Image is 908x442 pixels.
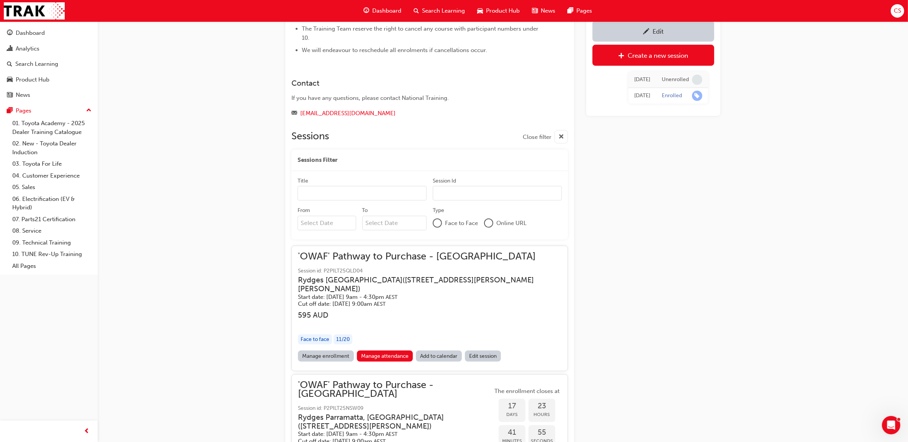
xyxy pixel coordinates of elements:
[628,52,689,59] div: Create a new session
[84,427,90,436] span: prev-icon
[7,46,13,52] span: chart-icon
[9,214,95,225] a: 07. Parts21 Certification
[302,47,487,54] span: We will endeavour to reschedule all enrolments if cancellations occur.
[692,91,702,101] span: learningRecordVerb_ENROLL-icon
[86,106,92,116] span: up-icon
[9,260,95,272] a: All Pages
[558,132,564,142] span: cross-icon
[433,207,444,214] div: Type
[16,91,30,99] div: News
[291,130,329,144] h2: Sessions
[496,219,527,228] span: Online URL
[3,24,95,104] button: DashboardAnalyticsSearch LearningProduct HubNews
[363,6,369,16] span: guage-icon
[7,108,13,114] span: pages-icon
[298,300,549,308] h5: Cut off date: [DATE] 9:00am
[486,7,520,15] span: Product Hub
[298,351,354,362] a: Manage enrollment
[298,207,310,214] div: From
[16,44,39,53] div: Analytics
[9,225,95,237] a: 08. Service
[298,276,549,294] h3: Rydges [GEOGRAPHIC_DATA] ( [STREET_ADDRESS][PERSON_NAME][PERSON_NAME] )
[576,7,592,15] span: Pages
[414,6,419,16] span: search-icon
[523,133,551,142] span: Close filter
[3,57,95,71] a: Search Learning
[9,158,95,170] a: 03. Toyota For Life
[882,416,900,434] iframe: Intercom live chat
[568,6,573,16] span: pages-icon
[291,94,540,103] div: If you have any questions, please contact National Training.
[9,117,95,138] a: 01. Toyota Academy - 2025 Dealer Training Catalogue
[16,29,45,38] div: Dashboard
[362,216,427,230] input: To
[298,334,332,345] div: Face to face
[422,7,465,15] span: Search Learning
[9,170,95,182] a: 04. Customer Experience
[357,3,407,19] a: guage-iconDashboard
[16,106,31,115] div: Pages
[9,181,95,193] a: 05. Sales
[7,30,13,37] span: guage-icon
[662,76,689,83] div: Unenrolled
[3,88,95,102] a: News
[662,92,682,99] div: Enrolled
[9,237,95,249] a: 09. Technical Training
[291,109,540,118] div: Email
[3,104,95,118] button: Pages
[3,26,95,40] a: Dashboard
[471,3,526,19] a: car-iconProduct Hub
[528,428,555,437] span: 55
[692,75,702,85] span: learningRecordVerb_NONE-icon
[499,402,525,411] span: 17
[9,138,95,158] a: 02. New - Toyota Dealer Induction
[445,219,478,228] span: Face to Face
[477,6,483,16] span: car-icon
[374,301,386,307] span: Australian Eastern Standard Time AEST
[298,186,427,201] input: Title
[526,3,561,19] a: news-iconNews
[618,52,625,60] span: plus-icon
[372,7,401,15] span: Dashboard
[532,6,538,16] span: news-icon
[298,216,356,230] input: From
[291,79,540,88] h3: Contact
[528,402,555,411] span: 23
[302,25,540,41] span: The Training Team reserve the right to cancel any course with participant numbers under 10.
[298,381,492,398] span: 'OWAF' Pathway to Purchase - [GEOGRAPHIC_DATA]
[298,252,561,365] button: 'OWAF' Pathway to Purchase - [GEOGRAPHIC_DATA]Session id: P2PILT25QLD04Rydges [GEOGRAPHIC_DATA]([...
[9,248,95,260] a: 10. TUNE Rev-Up Training
[3,73,95,87] a: Product Hub
[891,4,904,18] button: CS
[15,60,58,69] div: Search Learning
[528,410,555,419] span: Hours
[643,28,650,36] span: pencil-icon
[592,45,714,66] a: Create a new session
[433,177,456,185] div: Session Id
[634,91,650,100] div: Thu Jul 18 2024 14:19:29 GMT+1000 (Australian Eastern Standard Time)
[300,110,396,117] a: [EMAIL_ADDRESS][DOMAIN_NAME]
[334,334,352,345] div: 11 / 20
[634,75,650,84] div: Thu Jul 18 2024 14:19:41 GMT+1000 (Australian Eastern Standard Time)
[298,413,480,431] h3: Rydges Parramatta, [GEOGRAPHIC_DATA] ( [STREET_ADDRESS][PERSON_NAME] )
[298,311,561,320] h3: 595 AUD
[16,75,49,84] div: Product Hub
[4,2,65,20] img: Trak
[653,28,664,35] div: Edit
[298,177,308,185] div: Title
[357,351,413,362] a: Manage attendance
[298,404,492,413] span: Session id: P2PILT25NSW09
[499,428,525,437] span: 41
[7,77,13,83] span: car-icon
[9,193,95,214] a: 06. Electrification (EV & Hybrid)
[7,92,13,99] span: news-icon
[298,156,337,165] span: Sessions Filter
[386,294,398,300] span: Australian Eastern Standard Time AEST
[492,387,561,396] span: The enrollment closes at
[433,186,562,201] input: Session Id
[523,130,568,144] button: Close filter
[561,3,598,19] a: pages-iconPages
[407,3,471,19] a: search-iconSearch Learning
